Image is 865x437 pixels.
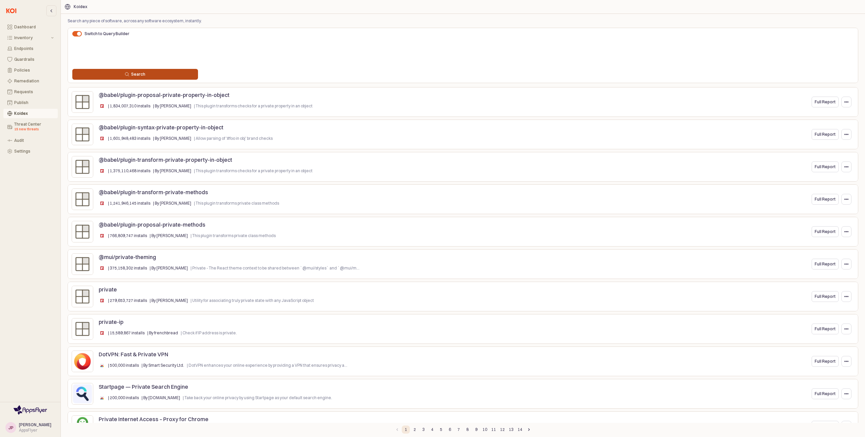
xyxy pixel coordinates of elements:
button: JP [5,422,16,433]
p: | By [PERSON_NAME] [153,103,191,109]
button: Previous page [525,426,533,434]
p: | By [PERSON_NAME] [150,265,188,271]
p: | 200,000 installs [108,395,139,401]
button: Page 10 [481,426,489,434]
p: | This plugin transforms checks for a private property in an object [194,168,313,174]
button: Full Report [812,129,839,140]
div: Remediation [14,79,54,83]
button: Page 5 [437,426,445,434]
button: Full Report [812,324,839,334]
button: Remediation [3,76,58,86]
nav: Pagination [68,426,858,434]
div: 15 new threats [14,127,54,132]
p: | By [PERSON_NAME] [150,233,188,239]
p: Private Internet Access – Proxy for Chrome [99,415,804,423]
button: Page 12 [498,426,506,434]
button: Full Report [812,291,839,302]
p: @babel/plugin-proposal-private-methods [99,221,804,229]
div: Koidex [74,4,87,9]
button: Endpoints [3,44,58,53]
p: | 1,834,007,310 installs [108,103,150,109]
p: DotVPN: Fast & Private VPN [99,350,804,358]
p: private-ip [99,318,804,326]
button: Publish [3,98,58,107]
p: Search any piece of software, across any software ecosystem, instantly. [68,18,296,24]
p: | Private - The React theme context to be shared between `@mui/styles` and `@mui/m... [191,265,360,271]
div: JP [8,424,14,431]
p: @babel/plugin-transform-private-methods [99,188,804,196]
p: Full Report [815,359,836,364]
p: | 1,375,110,468 installs [108,168,150,174]
p: Full Report [815,132,836,137]
div: Threat Center [14,122,54,132]
button: Dashboard [3,22,58,32]
p: Full Report [815,229,836,234]
span: Switch to Query Builder [84,31,129,36]
p: Full Report [815,164,836,170]
button: Settings [3,147,58,156]
button: Full Report [812,388,839,399]
button: Page 6 [446,426,454,434]
button: Search [72,69,198,80]
p: Full Report [815,197,836,202]
p: | By Smart Security Ltd. [142,362,184,368]
p: | 766,809,747 installs [108,233,147,239]
button: Page 1 [402,426,410,434]
p: | By frenchbread [147,330,178,336]
p: @babel/plugin-syntax-private-property-in-object [99,123,804,131]
button: Full Report [812,194,839,205]
p: | 1,601,948,483 installs [108,135,150,142]
div: Guardrails [14,57,54,62]
div: Dashboard [14,25,54,29]
p: | By [PERSON_NAME] [153,168,191,174]
p: Full Report [815,326,836,332]
p: | 279,653,727 installs [108,298,147,304]
button: Full Report [812,226,839,237]
button: Threat Center [3,120,58,134]
p: | Utility for associating truly private state with any JavaScript object [191,298,314,304]
p: | By [PERSON_NAME] [150,298,188,304]
button: Inventory [3,33,58,43]
span: [PERSON_NAME] [19,422,51,427]
div: Inventory [14,35,50,40]
button: Page 2 [411,426,419,434]
button: Page 7 [454,426,463,434]
p: @babel/plugin-transform-private-property-in-object [99,156,804,164]
p: | This plugin transforms checks for a private property in an object [194,103,313,109]
p: | 15,589,867 installs [108,330,145,336]
p: | By [DOMAIN_NAME] [142,395,180,401]
iframe: QueryBuildingItay [72,39,854,67]
div: Publish [14,100,54,105]
div: Policies [14,68,54,73]
p: Full Report [815,294,836,299]
button: Page 11 [490,426,498,434]
p: | This plugin transforms private class methods [194,200,279,206]
button: Full Report [812,259,839,269]
button: Audit [3,136,58,145]
button: Page 14 [516,426,524,434]
button: Full Report [812,356,839,367]
button: Guardrails [3,55,58,64]
button: Page 4 [428,426,436,434]
p: | By [PERSON_NAME] [153,200,191,206]
button: Full Report [812,161,839,172]
p: | This plugin transforms private class methods [191,233,276,239]
p: | Allow parsing of '#foo in obj' brand checks [194,135,273,142]
button: Page 3 [419,426,427,434]
button: Page 8 [463,426,471,434]
div: Requests [14,89,54,94]
div: Settings [14,149,54,154]
div: AppsFlyer [19,428,51,433]
p: | Take back your online privacy by using Startpage as your default search engine. [183,395,332,401]
p: Search [131,72,145,77]
p: Full Report [815,261,836,267]
div: Endpoints [14,46,54,51]
button: Page 13 [507,426,515,434]
p: @babel/plugin-proposal-private-property-in-object [99,91,804,99]
p: | 500,000 installs [108,362,139,368]
button: Policies [3,66,58,75]
p: Startpage — Private Search Engine [99,383,804,391]
p: | 1,241,946,145 installs [108,200,150,206]
p: Full Report [815,99,836,105]
p: private [99,285,804,293]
